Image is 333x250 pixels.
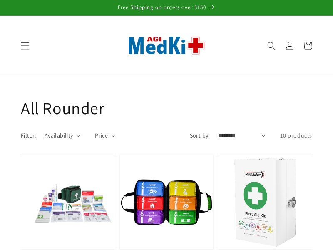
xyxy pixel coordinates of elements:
[119,23,214,68] img: AGI MedKit
[16,37,34,55] summary: Menu
[216,233,314,245] span: Your quote is successfully added
[45,131,73,140] span: Availability
[45,131,80,140] summary: Availability
[95,131,115,140] summary: Price
[21,131,36,140] h2: Filter:
[95,131,108,140] span: Price
[262,37,281,55] summary: Search
[280,132,312,139] span: 10 products
[190,132,210,139] label: Sort by:
[21,97,312,119] h1: All Rounder
[8,4,325,11] p: Free Shipping on orders over $150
